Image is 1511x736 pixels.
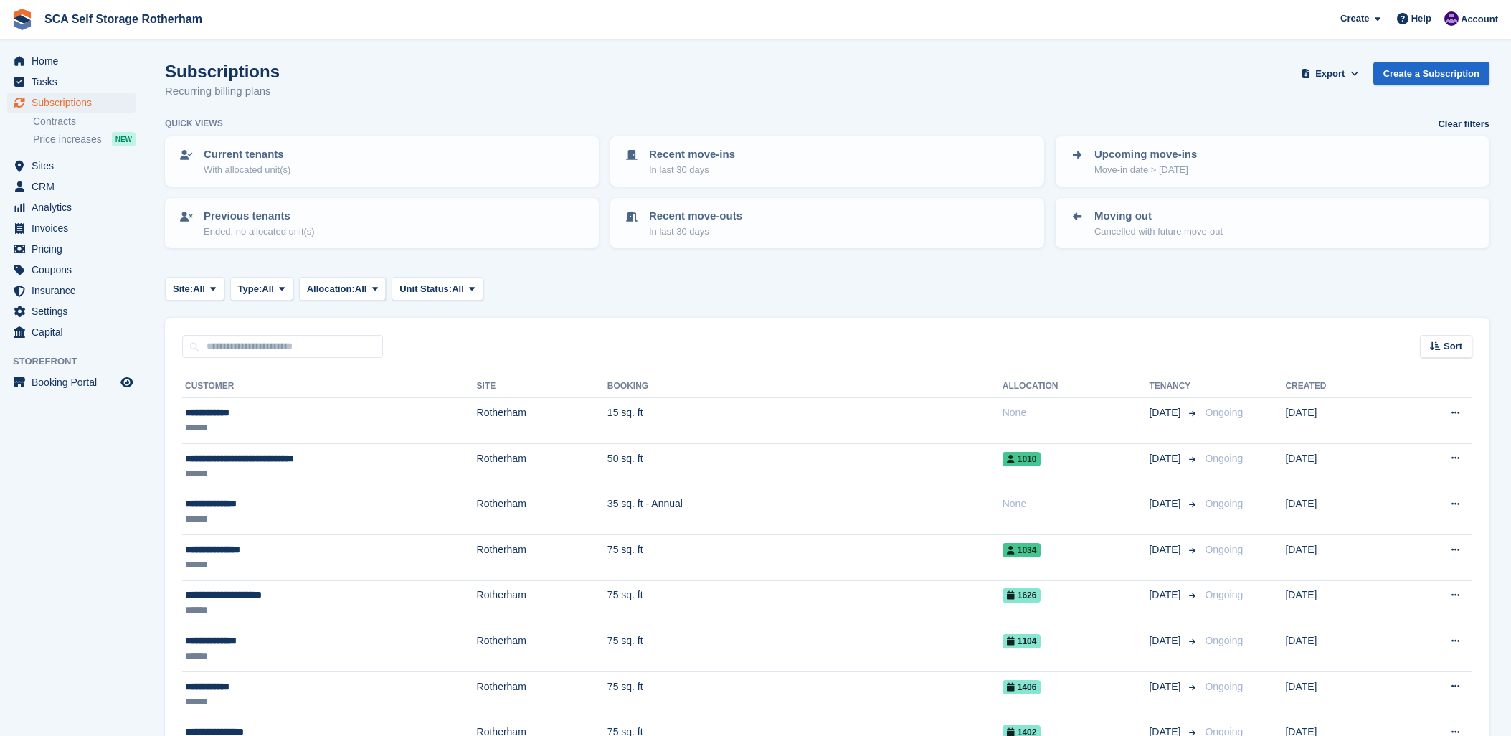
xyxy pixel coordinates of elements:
[32,197,118,217] span: Analytics
[649,225,742,239] p: In last 30 days
[165,117,223,130] h6: Quick views
[1205,544,1243,555] span: Ongoing
[1285,489,1393,535] td: [DATE]
[33,133,102,146] span: Price increases
[32,280,118,301] span: Insurance
[649,208,742,225] p: Recent move-outs
[262,282,274,296] span: All
[204,208,315,225] p: Previous tenants
[166,199,597,247] a: Previous tenants Ended, no allocated unit(s)
[1285,671,1393,717] td: [DATE]
[1094,225,1223,239] p: Cancelled with future move-out
[11,9,33,30] img: stora-icon-8386f47178a22dfd0bd8f6a31ec36ba5ce8667c1dd55bd0f319d3a0aa187defe.svg
[173,282,193,296] span: Site:
[1003,405,1150,420] div: None
[307,282,355,296] span: Allocation:
[39,7,208,31] a: SCA Self Storage Rotherham
[13,354,143,369] span: Storefront
[649,146,735,163] p: Recent move-ins
[607,671,1003,717] td: 75 sq. ft
[204,163,290,177] p: With allocated unit(s)
[204,146,290,163] p: Current tenants
[1149,451,1183,466] span: [DATE]
[32,51,118,71] span: Home
[1149,542,1183,557] span: [DATE]
[32,72,118,92] span: Tasks
[33,131,136,147] a: Price increases NEW
[230,277,293,301] button: Type: All
[477,443,607,489] td: Rotherham
[204,225,315,239] p: Ended, no allocated unit(s)
[7,322,136,342] a: menu
[7,51,136,71] a: menu
[477,671,607,717] td: Rotherham
[7,93,136,113] a: menu
[165,83,280,100] p: Recurring billing plans
[1094,163,1197,177] p: Move-in date > [DATE]
[1285,443,1393,489] td: [DATE]
[1003,496,1150,511] div: None
[165,277,224,301] button: Site: All
[7,72,136,92] a: menu
[612,138,1043,185] a: Recent move-ins In last 30 days
[7,260,136,280] a: menu
[1205,407,1243,418] span: Ongoing
[33,115,136,128] a: Contracts
[112,132,136,146] div: NEW
[7,372,136,392] a: menu
[477,534,607,580] td: Rotherham
[7,239,136,259] a: menu
[452,282,464,296] span: All
[1205,635,1243,646] span: Ongoing
[649,163,735,177] p: In last 30 days
[1149,633,1183,648] span: [DATE]
[1285,398,1393,444] td: [DATE]
[392,277,483,301] button: Unit Status: All
[607,534,1003,580] td: 75 sq. ft
[612,199,1043,247] a: Recent move-outs In last 30 days
[1411,11,1431,26] span: Help
[1003,680,1041,694] span: 1406
[607,398,1003,444] td: 15 sq. ft
[32,93,118,113] span: Subscriptions
[1299,62,1362,85] button: Export
[607,489,1003,535] td: 35 sq. ft - Annual
[1444,11,1459,26] img: Kelly Neesham
[118,374,136,391] a: Preview store
[607,626,1003,672] td: 75 sq. ft
[193,282,205,296] span: All
[477,580,607,626] td: Rotherham
[1149,375,1199,398] th: Tenancy
[1149,588,1183,603] span: [DATE]
[7,218,136,238] a: menu
[32,176,118,197] span: CRM
[607,580,1003,626] td: 75 sq. ft
[1003,375,1150,398] th: Allocation
[32,372,118,392] span: Booking Portal
[1438,117,1489,131] a: Clear filters
[182,375,477,398] th: Customer
[1285,534,1393,580] td: [DATE]
[1149,679,1183,694] span: [DATE]
[1373,62,1489,85] a: Create a Subscription
[7,176,136,197] a: menu
[32,156,118,176] span: Sites
[355,282,367,296] span: All
[477,626,607,672] td: Rotherham
[32,218,118,238] span: Invoices
[1003,452,1041,466] span: 1010
[1094,146,1197,163] p: Upcoming move-ins
[1340,11,1369,26] span: Create
[299,277,387,301] button: Allocation: All
[399,282,452,296] span: Unit Status:
[1003,588,1041,603] span: 1626
[1003,634,1041,648] span: 1104
[1003,543,1041,557] span: 1034
[7,197,136,217] a: menu
[1057,199,1488,247] a: Moving out Cancelled with future move-out
[477,375,607,398] th: Site
[32,301,118,321] span: Settings
[7,301,136,321] a: menu
[607,375,1003,398] th: Booking
[1461,12,1498,27] span: Account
